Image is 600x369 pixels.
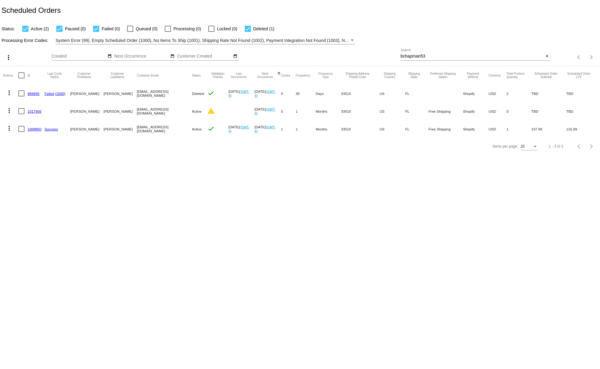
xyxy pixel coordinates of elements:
[573,51,585,63] button: Previous page
[463,102,489,120] mat-cell: Shopify
[28,127,41,131] a: 1009850
[531,85,566,102] mat-cell: TBD
[281,120,296,138] mat-cell: 1
[253,25,274,32] span: Deleted (1)
[463,120,489,138] mat-cell: Shopify
[316,72,336,79] button: Change sorting for FrequencyType
[296,120,315,138] mat-cell: 1
[108,54,112,59] mat-icon: date_range
[3,66,18,85] mat-header-cell: Actions
[489,85,507,102] mat-cell: USD
[489,73,501,77] button: Change sorting for CurrencyIso
[255,89,276,97] a: (GMT-4)
[192,73,201,77] button: Change sorting for Status
[296,85,315,102] mat-cell: 30
[566,72,591,79] button: Change sorting for LifetimeValue
[233,54,237,59] mat-icon: date_range
[316,102,341,120] mat-cell: Months
[207,89,215,97] mat-icon: check
[192,127,202,131] span: Active
[463,85,489,102] mat-cell: Shopify
[70,120,104,138] mat-cell: [PERSON_NAME]
[463,72,483,79] button: Change sorting for PaymentMethod.Type
[379,72,400,79] button: Change sorting for ShippingCountry
[296,73,310,77] button: Change sorting for Frequency
[51,54,107,59] input: Created
[379,120,405,138] mat-cell: US
[489,120,507,138] mat-cell: USD
[428,120,463,138] mat-cell: Free Shipping
[192,92,204,96] span: Deleted
[2,6,61,15] h2: Scheduled Orders
[137,73,158,77] button: Change sorting for CustomerEmail
[44,72,65,79] button: Change sorting for LastProcessingCycleId
[531,72,561,79] button: Change sorting for Subtotal
[170,54,175,59] mat-icon: date_range
[316,120,341,138] mat-cell: Months
[531,102,566,120] mat-cell: TBD
[28,109,41,113] a: 1017956
[104,102,137,120] mat-cell: [PERSON_NAME]
[6,125,13,132] mat-icon: more_vert
[55,92,66,96] a: (2000)
[137,120,192,138] mat-cell: [EMAIL_ADDRESS][DOMAIN_NAME]
[566,85,597,102] mat-cell: TBD
[405,85,428,102] mat-cell: FL
[341,102,379,120] mat-cell: 33510
[255,107,276,115] a: (GMT-4)
[56,37,355,44] mat-select: Filter by Processing Error Codes
[2,38,48,43] span: Processing Error Codes:
[228,85,255,102] mat-cell: [DATE]
[489,102,507,120] mat-cell: USD
[507,66,531,85] mat-header-cell: Total Product Quantity
[507,102,531,120] mat-cell: 0
[255,72,275,79] button: Change sorting for NextOccurrenceUtc
[137,102,192,120] mat-cell: [EMAIL_ADDRESS][DOMAIN_NAME]
[6,107,13,114] mat-icon: more_vert
[521,145,538,149] mat-select: Items per page:
[428,72,458,79] button: Change sorting for PreferredShippingOption
[70,85,104,102] mat-cell: [PERSON_NAME]
[531,120,566,138] mat-cell: 107.99
[173,25,201,32] span: Processing (0)
[585,51,598,63] button: Next page
[379,85,405,102] mat-cell: US
[341,85,379,102] mat-cell: 33510
[207,125,215,132] mat-icon: check
[6,89,13,96] mat-icon: more_vert
[207,66,228,85] mat-header-cell: Validation Checks
[549,144,563,149] div: 1 - 3 of 3
[44,127,58,131] a: Success
[281,85,296,102] mat-cell: 0
[65,25,86,32] span: Paused (0)
[281,102,296,120] mat-cell: 0
[296,102,315,120] mat-cell: 1
[585,140,598,152] button: Next page
[428,102,463,120] mat-cell: Free Shipping
[104,72,131,79] button: Change sorting for CustomerLastName
[177,54,232,59] input: Customer Created
[316,85,341,102] mat-cell: Days
[281,73,290,77] button: Change sorting for Cycles
[2,26,15,31] span: Status:
[207,107,215,115] mat-icon: warning
[228,120,255,138] mat-cell: [DATE]
[401,54,544,59] input: Search
[104,120,137,138] mat-cell: [PERSON_NAME]
[573,140,585,152] button: Previous page
[566,102,597,120] mat-cell: TBD
[255,102,281,120] mat-cell: [DATE]
[5,54,12,61] mat-icon: more_vert
[566,120,597,138] mat-cell: 116.09
[70,72,98,79] button: Change sorting for CustomerFirstName
[379,102,405,120] mat-cell: US
[31,25,49,32] span: Active (2)
[507,120,531,138] mat-cell: 1
[507,85,531,102] mat-cell: 2
[492,144,518,149] div: Items per page:
[255,125,276,133] a: (GMT-4)
[104,85,137,102] mat-cell: [PERSON_NAME]
[405,72,423,79] button: Change sorting for ShippingState
[341,72,374,79] button: Change sorting for ShippingPostcode
[44,92,54,96] a: Failed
